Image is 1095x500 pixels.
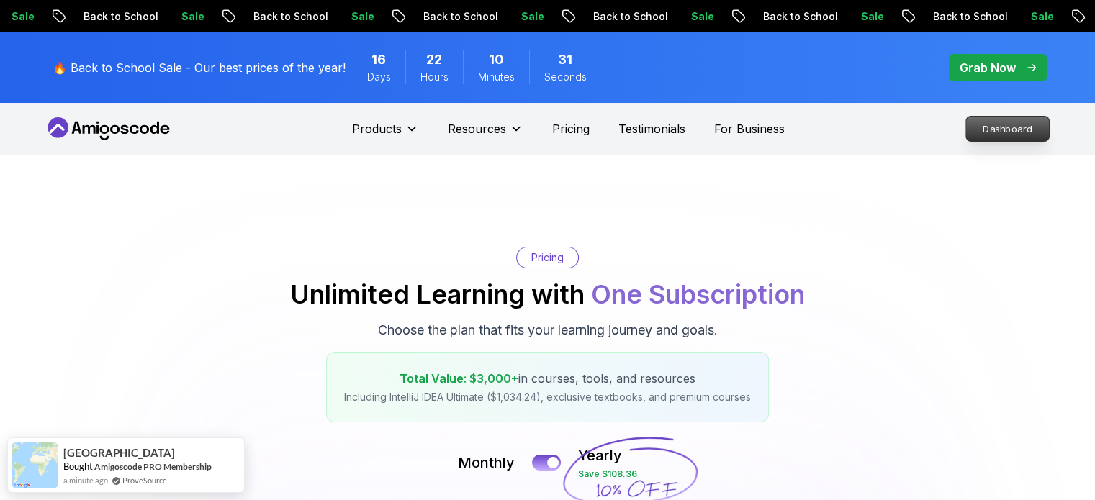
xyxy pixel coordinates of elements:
a: Dashboard [965,116,1050,142]
span: Days [367,70,391,84]
p: Pricing [531,250,564,265]
h2: Unlimited Learning with [290,280,805,309]
img: provesource social proof notification image [12,442,58,488]
span: [GEOGRAPHIC_DATA] [63,447,175,459]
p: Back to School [334,9,432,24]
a: Pricing [552,120,590,137]
p: Products [352,120,402,137]
p: Sale [262,9,308,24]
p: Including IntelliJ IDEA Ultimate ($1,034.24), exclusive textbooks, and premium courses [344,390,751,404]
p: Sale [602,9,648,24]
a: Testimonials [618,120,685,137]
p: 🔥 Back to School Sale - Our best prices of the year! [53,59,346,76]
span: 16 Days [371,50,386,70]
p: Choose the plan that fits your learning journey and goals. [378,320,718,340]
a: ProveSource [122,474,167,486]
span: Hours [420,70,449,84]
span: 31 Seconds [558,50,572,70]
span: 10 Minutes [489,50,504,70]
button: Resources [448,120,523,149]
a: For Business [714,120,785,137]
span: Bought [63,460,93,472]
span: Total Value: $3,000+ [400,371,518,386]
p: Grab Now [960,59,1016,76]
button: Products [352,120,419,149]
p: Sale [432,9,478,24]
span: a minute ago [63,474,108,486]
span: One Subscription [591,278,805,310]
a: Amigoscode PRO Membership [94,461,212,472]
p: Sale [772,9,818,24]
p: Back to School [504,9,602,24]
p: Back to School [844,9,942,24]
span: 22 Hours [426,50,442,70]
p: Back to School [674,9,772,24]
p: in courses, tools, and resources [344,370,751,387]
span: Seconds [544,70,587,84]
p: Resources [448,120,506,137]
p: Sale [92,9,138,24]
p: Monthly [458,453,515,473]
p: Dashboard [966,117,1049,141]
p: Sale [942,9,988,24]
span: Minutes [478,70,515,84]
p: Back to School [164,9,262,24]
